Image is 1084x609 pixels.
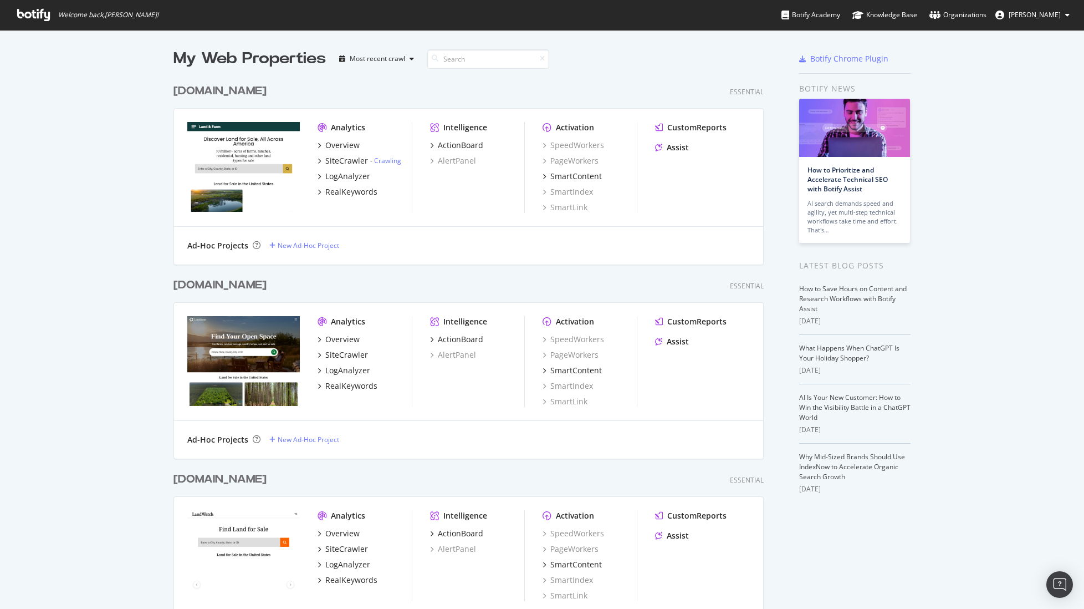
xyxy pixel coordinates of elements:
div: RealKeywords [325,380,377,392]
div: SmartContent [550,365,602,376]
div: Ad-Hoc Projects [187,240,248,251]
img: landwatch.com [187,510,300,600]
a: Assist [655,336,689,347]
a: Why Mid-Sized Brands Should Use IndexNow to Accelerate Organic Search Growth [799,452,905,481]
div: CustomReports [667,122,727,133]
a: SmartIndex [543,380,593,392]
img: landandfarm.com [187,122,300,212]
a: RealKeywords [318,186,377,197]
div: - [370,156,401,165]
div: AlertPanel [430,349,476,361]
div: [DATE] [799,484,911,494]
div: Activation [556,510,594,521]
div: Open Intercom Messenger [1046,571,1073,598]
div: LogAnalyzer [325,365,370,376]
div: AlertPanel [430,544,476,555]
div: [DATE] [799,316,911,326]
div: SmartContent [550,171,602,182]
div: Essential [730,475,764,485]
a: SmartContent [543,365,602,376]
div: Organizations [929,9,986,21]
a: PageWorkers [543,349,599,361]
div: Activation [556,122,594,133]
a: LogAnalyzer [318,171,370,182]
div: SmartContent [550,559,602,570]
div: Essential [730,281,764,291]
div: AI search demands speed and agility, yet multi-step technical workflows take time and effort. Tha... [807,199,902,235]
a: SmartContent [543,559,602,570]
a: New Ad-Hoc Project [269,435,339,444]
div: Intelligence [443,510,487,521]
div: Most recent crawl [350,55,405,62]
a: Crawling [374,156,401,165]
a: SiteCrawler- Crawling [318,155,401,166]
div: ActionBoard [438,528,483,539]
div: Overview [325,528,360,539]
div: Overview [325,140,360,151]
div: New Ad-Hoc Project [278,241,339,250]
div: Knowledge Base [852,9,917,21]
a: [DOMAIN_NAME] [173,471,271,488]
a: SmartLink [543,396,587,407]
a: Overview [318,528,360,539]
div: SpeedWorkers [543,334,604,345]
a: LogAnalyzer [318,365,370,376]
div: SiteCrawler [325,349,368,361]
div: SmartLink [543,202,587,213]
div: Overview [325,334,360,345]
a: CustomReports [655,510,727,521]
div: Activation [556,316,594,327]
button: Most recent crawl [335,50,418,68]
a: CustomReports [655,122,727,133]
div: [DOMAIN_NAME] [173,277,267,293]
a: ActionBoard [430,528,483,539]
div: Botify Chrome Plugin [810,53,888,64]
input: Search [427,49,549,69]
button: [PERSON_NAME] [986,6,1078,24]
a: SiteCrawler [318,544,368,555]
a: Assist [655,530,689,541]
a: RealKeywords [318,575,377,586]
div: LogAnalyzer [325,171,370,182]
a: New Ad-Hoc Project [269,241,339,250]
div: Intelligence [443,316,487,327]
img: land.com [187,316,300,406]
a: SiteCrawler [318,349,368,361]
div: SiteCrawler [325,155,368,166]
div: RealKeywords [325,186,377,197]
div: RealKeywords [325,575,377,586]
a: How to Prioritize and Accelerate Technical SEO with Botify Assist [807,165,888,194]
div: Intelligence [443,122,487,133]
div: New Ad-Hoc Project [278,435,339,444]
a: AI Is Your New Customer: How to Win the Visibility Battle in a ChatGPT World [799,393,911,422]
div: Assist [667,530,689,541]
a: SmartContent [543,171,602,182]
a: LogAnalyzer [318,559,370,570]
div: LogAnalyzer [325,559,370,570]
img: How to Prioritize and Accelerate Technical SEO with Botify Assist [799,99,910,157]
a: SmartIndex [543,186,593,197]
div: SmartLink [543,590,587,601]
a: AlertPanel [430,155,476,166]
a: Assist [655,142,689,153]
a: Overview [318,140,360,151]
a: SpeedWorkers [543,528,604,539]
span: Michael Glavac [1009,10,1061,19]
a: [DOMAIN_NAME] [173,277,271,293]
a: How to Save Hours on Content and Research Workflows with Botify Assist [799,284,907,313]
div: Assist [667,336,689,347]
a: SpeedWorkers [543,140,604,151]
a: Overview [318,334,360,345]
div: Ad-Hoc Projects [187,434,248,445]
a: PageWorkers [543,544,599,555]
div: [DOMAIN_NAME] [173,471,267,488]
div: Assist [667,142,689,153]
div: Essential [730,87,764,97]
div: My Web Properties [173,48,326,70]
a: [DOMAIN_NAME] [173,83,271,99]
